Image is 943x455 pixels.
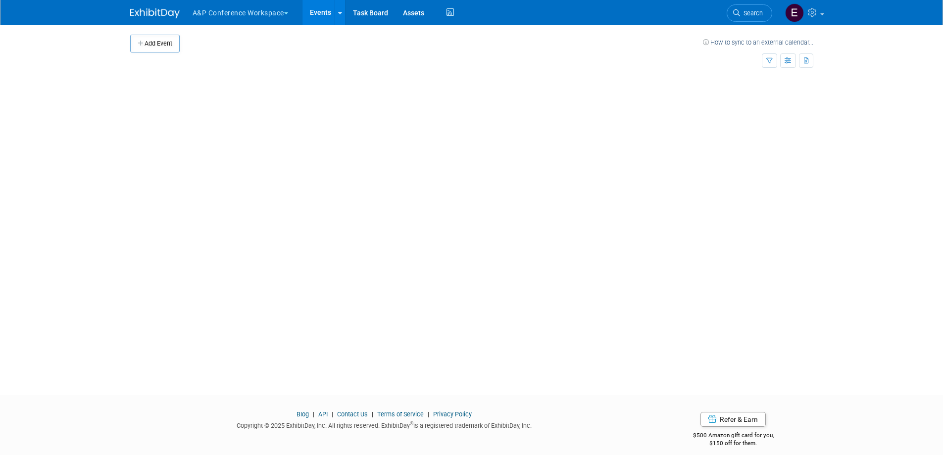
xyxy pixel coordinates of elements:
span: | [329,410,336,418]
span: | [425,410,432,418]
a: Search [727,4,772,22]
div: Copyright © 2025 ExhibitDay, Inc. All rights reserved. ExhibitDay is a registered trademark of Ex... [130,419,639,430]
a: How to sync to an external calendar... [703,39,813,46]
a: Contact Us [337,410,368,418]
a: API [318,410,328,418]
a: Terms of Service [377,410,424,418]
span: | [310,410,317,418]
sup: ® [410,421,413,426]
div: $500 Amazon gift card for you, [653,425,813,448]
a: Privacy Policy [433,410,472,418]
div: $150 off for them. [653,439,813,448]
button: Add Event [130,35,180,52]
img: Elena McAnespie [785,3,804,22]
img: ExhibitDay [130,8,180,18]
span: | [369,410,376,418]
a: Blog [297,410,309,418]
a: Refer & Earn [700,412,766,427]
span: Search [740,9,763,17]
